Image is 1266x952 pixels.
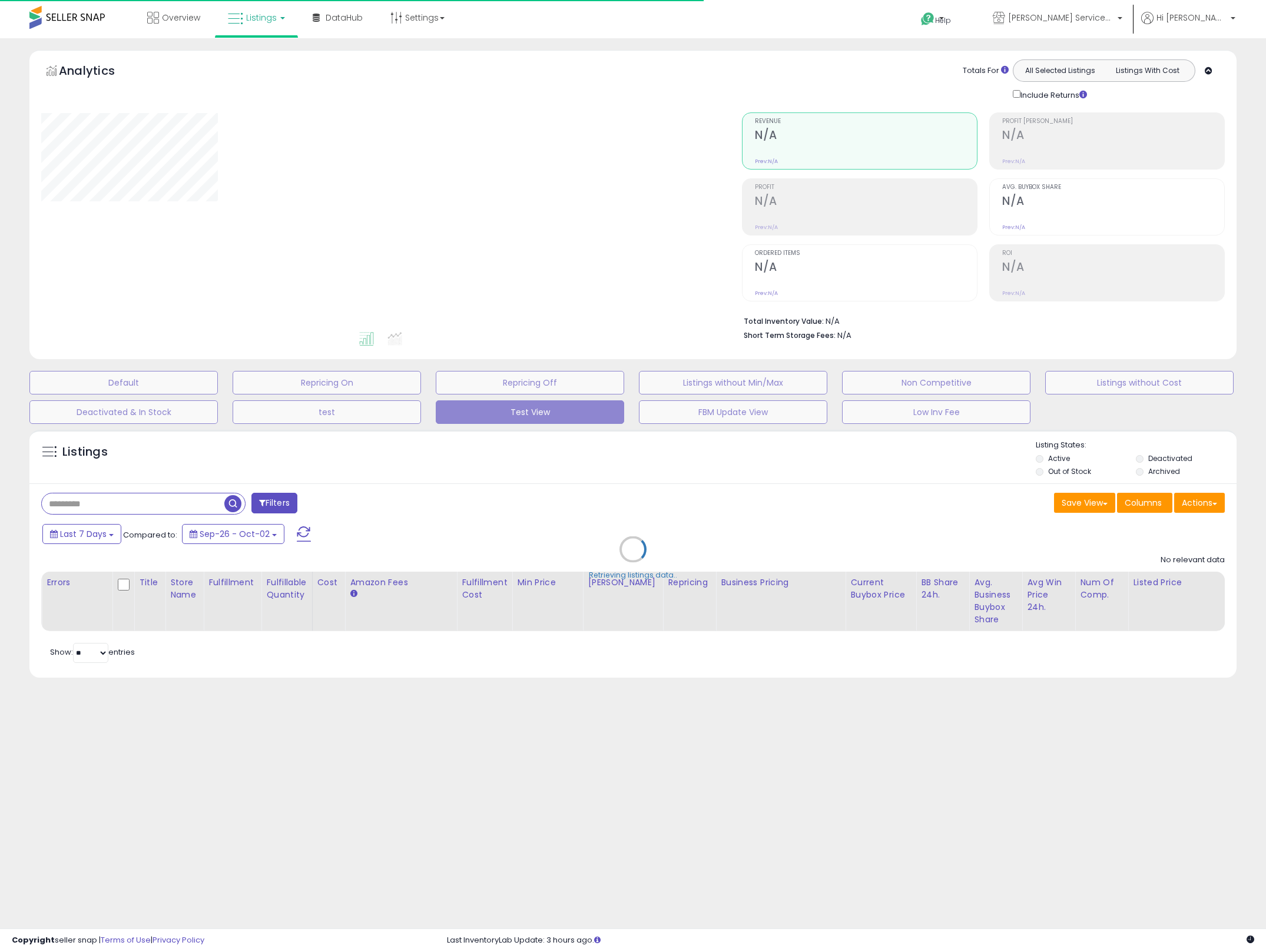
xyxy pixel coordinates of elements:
[1002,158,1025,165] small: Prev: N/A
[639,371,827,394] button: Listings without Min/Max
[842,400,1030,424] button: Low Inv Fee
[755,260,977,276] h2: N/A
[744,313,1216,327] li: N/A
[59,62,138,82] h5: Analytics
[162,12,200,24] span: Overview
[1002,250,1224,257] span: ROI
[963,65,1009,77] div: Totals For
[1002,290,1025,297] small: Prev: N/A
[837,330,851,341] span: N/A
[920,12,935,26] i: Get Help
[436,371,624,394] button: Repricing Off
[1141,12,1235,38] a: Hi [PERSON_NAME]
[1004,88,1101,101] div: Include Returns
[1002,260,1224,276] h2: N/A
[1156,12,1227,24] span: Hi [PERSON_NAME]
[233,371,421,394] button: Repricing On
[1045,371,1234,394] button: Listings without Cost
[29,371,218,394] button: Default
[912,3,974,38] a: Help
[744,330,836,340] b: Short Term Storage Fees:
[1008,12,1114,24] span: [PERSON_NAME] Services LLC
[935,15,951,25] span: Help
[246,12,277,24] span: Listings
[755,158,778,165] small: Prev: N/A
[639,400,827,424] button: FBM Update View
[744,316,824,326] b: Total Inventory Value:
[755,184,977,191] span: Profit
[436,400,624,424] button: Test View
[842,371,1030,394] button: Non Competitive
[1002,224,1025,231] small: Prev: N/A
[589,570,677,581] div: Retrieving listings data..
[1016,63,1104,78] button: All Selected Listings
[233,400,421,424] button: test
[1002,194,1224,210] h2: N/A
[755,290,778,297] small: Prev: N/A
[755,128,977,144] h2: N/A
[1002,118,1224,125] span: Profit [PERSON_NAME]
[1103,63,1191,78] button: Listings With Cost
[1002,128,1224,144] h2: N/A
[29,400,218,424] button: Deactivated & In Stock
[755,224,778,231] small: Prev: N/A
[326,12,363,24] span: DataHub
[755,194,977,210] h2: N/A
[1002,184,1224,191] span: Avg. Buybox Share
[755,250,977,257] span: Ordered Items
[755,118,977,125] span: Revenue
